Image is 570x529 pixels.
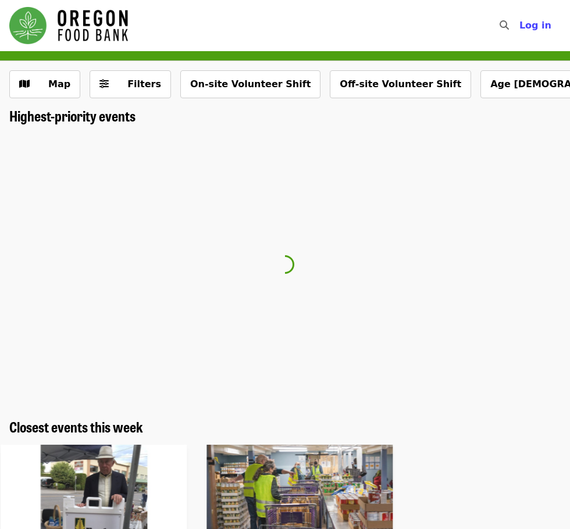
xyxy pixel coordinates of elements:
[519,20,551,31] span: Log in
[90,70,171,98] button: Filters (0 selected)
[9,108,136,124] a: Highest-priority events
[99,78,109,90] i: sliders-h icon
[330,70,471,98] button: Off-site Volunteer Shift
[127,78,161,90] span: Filters
[9,105,136,126] span: Highest-priority events
[500,20,509,31] i: search icon
[9,419,143,435] a: Closest events this week
[48,78,70,90] span: Map
[19,78,30,90] i: map icon
[180,70,320,98] button: On-site Volunteer Shift
[510,14,561,37] button: Log in
[9,7,128,44] img: Oregon Food Bank - Home
[516,12,525,40] input: Search
[9,416,143,437] span: Closest events this week
[9,70,80,98] button: Show map view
